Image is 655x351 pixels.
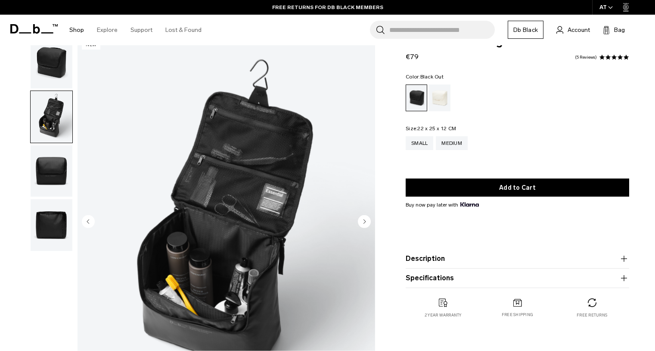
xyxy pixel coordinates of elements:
[436,136,468,150] a: Medium
[417,125,456,132] span: 22 x 25 x 12 CM
[31,91,72,143] img: Essential Washbag M Black Out
[406,179,629,197] button: Add to Cart
[425,312,462,318] p: 2 year warranty
[82,215,95,229] button: Previous slide
[31,145,72,197] img: Essential Washbag M Black Out
[577,312,607,318] p: Free returns
[420,74,444,80] span: Black Out
[614,25,625,34] span: Bag
[30,36,73,89] button: Essential Washbag M Black Out
[272,3,383,11] a: FREE RETURNS FOR DB BLACK MEMBERS
[130,15,152,45] a: Support
[406,254,629,264] button: Description
[358,215,371,229] button: Next slide
[406,85,427,111] a: Black Out
[406,136,433,150] a: Small
[406,36,629,47] span: Essential Washbag M
[568,25,590,34] span: Account
[30,91,73,143] button: Essential Washbag M Black Out
[406,53,419,61] span: €79
[69,15,84,45] a: Shop
[603,25,625,35] button: Bag
[30,199,73,251] button: Essential Washbag M Black Out
[406,126,456,131] legend: Size:
[460,202,479,207] img: {"height" => 20, "alt" => "Klarna"}
[406,201,479,209] span: Buy now pay later with
[97,15,118,45] a: Explore
[31,199,72,251] img: Essential Washbag M Black Out
[575,55,597,60] a: 5 reviews
[30,145,73,197] button: Essential Washbag M Black Out
[165,15,202,45] a: Lost & Found
[508,21,543,39] a: Db Black
[63,15,208,45] nav: Main Navigation
[31,37,72,88] img: Essential Washbag M Black Out
[406,74,444,79] legend: Color:
[406,273,629,283] button: Specifications
[556,25,590,35] a: Account
[429,85,450,111] a: Oatmilk
[502,312,533,318] p: Free shipping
